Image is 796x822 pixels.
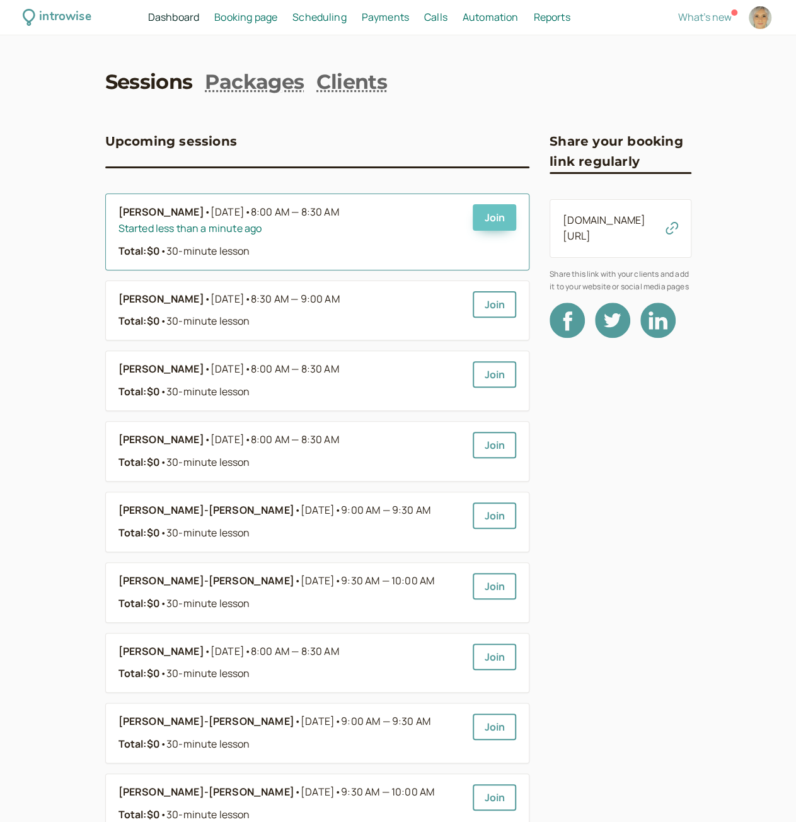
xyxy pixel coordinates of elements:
[733,761,796,822] iframe: Chat Widget
[550,131,691,172] h3: Share your booking link regularly
[205,68,304,96] a: Packages
[160,737,166,751] span: •
[341,503,430,517] span: 9:00 AM — 9:30 AM
[533,9,570,26] a: Reports
[316,68,387,96] a: Clients
[118,455,160,469] strong: Total: $0
[160,596,166,610] span: •
[424,10,447,24] span: Calls
[160,737,250,751] span: 30-minute lesson
[533,10,570,24] span: Reports
[301,573,434,589] span: [DATE]
[118,314,160,328] strong: Total: $0
[160,666,166,680] span: •
[362,10,409,24] span: Payments
[245,432,251,446] span: •
[160,596,250,610] span: 30-minute lesson
[118,361,204,378] b: [PERSON_NAME]
[424,9,447,26] a: Calls
[118,808,160,821] strong: Total: $0
[118,204,204,221] b: [PERSON_NAME]
[148,9,199,26] a: Dashboard
[473,291,516,318] a: Join
[362,9,409,26] a: Payments
[294,502,301,519] span: •
[211,644,339,660] span: [DATE]
[118,502,294,519] b: [PERSON_NAME]-[PERSON_NAME]
[118,644,463,683] a: [PERSON_NAME]•[DATE]•8:00 AM — 8:30 AMTotal:$0•30-minute lesson
[341,785,434,799] span: 9:30 AM — 10:00 AM
[211,291,340,308] span: [DATE]
[118,244,160,258] strong: Total: $0
[160,526,166,540] span: •
[118,596,160,610] strong: Total: $0
[341,714,430,728] span: 9:00 AM — 9:30 AM
[473,784,516,811] a: Join
[118,291,204,308] b: [PERSON_NAME]
[39,8,91,27] div: introwise
[160,385,250,398] span: 30-minute lesson
[335,714,341,728] span: •
[204,204,211,221] span: •
[251,205,339,219] span: 8:00 AM — 8:30 AM
[160,314,250,328] span: 30-minute lesson
[160,244,250,258] span: 30-minute lesson
[148,10,199,24] span: Dashboard
[118,784,294,801] b: [PERSON_NAME]-[PERSON_NAME]
[118,526,160,540] strong: Total: $0
[301,714,430,730] span: [DATE]
[245,292,251,306] span: •
[473,204,516,231] a: Join
[341,574,434,588] span: 9:30 AM — 10:00 AM
[118,573,294,589] b: [PERSON_NAME]-[PERSON_NAME]
[118,644,204,660] b: [PERSON_NAME]
[251,644,339,658] span: 8:00 AM — 8:30 AM
[118,204,463,260] a: [PERSON_NAME]•[DATE]•8:00 AM — 8:30 AMStarted less than a minute agoTotal:$0•30-minute lesson
[211,204,339,221] span: [DATE]
[160,385,166,398] span: •
[294,784,301,801] span: •
[204,291,211,308] span: •
[473,432,516,458] a: Join
[160,455,250,469] span: 30-minute lesson
[118,502,463,541] a: [PERSON_NAME]-[PERSON_NAME]•[DATE]•9:00 AM — 9:30 AMTotal:$0•30-minute lesson
[550,268,691,292] span: Share this link with your clients and add it to your website or social media pages
[335,785,341,799] span: •
[105,68,193,96] a: Sessions
[211,432,339,448] span: [DATE]
[211,361,339,378] span: [DATE]
[563,213,645,243] a: [DOMAIN_NAME][URL]
[204,432,211,448] span: •
[463,9,519,26] a: Automation
[118,432,463,471] a: [PERSON_NAME]•[DATE]•8:00 AM — 8:30 AMTotal:$0•30-minute lesson
[245,205,251,219] span: •
[292,10,347,24] span: Scheduling
[204,361,211,378] span: •
[118,221,463,237] div: Started less than a minute ago
[118,714,463,753] a: [PERSON_NAME]-[PERSON_NAME]•[DATE]•9:00 AM — 9:30 AMTotal:$0•30-minute lesson
[294,573,301,589] span: •
[214,10,277,24] span: Booking page
[473,644,516,670] a: Join
[214,9,277,26] a: Booking page
[118,714,294,730] b: [PERSON_NAME]-[PERSON_NAME]
[747,4,773,31] a: Account
[473,361,516,388] a: Join
[251,432,339,446] span: 8:00 AM — 8:30 AM
[160,666,250,680] span: 30-minute lesson
[245,644,251,658] span: •
[294,714,301,730] span: •
[118,737,160,751] strong: Total: $0
[160,455,166,469] span: •
[473,714,516,740] a: Join
[473,502,516,529] a: Join
[160,244,166,258] span: •
[301,502,430,519] span: [DATE]
[23,8,91,27] a: introwise
[118,666,160,680] strong: Total: $0
[204,644,211,660] span: •
[251,292,340,306] span: 8:30 AM — 9:00 AM
[245,362,251,376] span: •
[678,11,732,23] button: What's new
